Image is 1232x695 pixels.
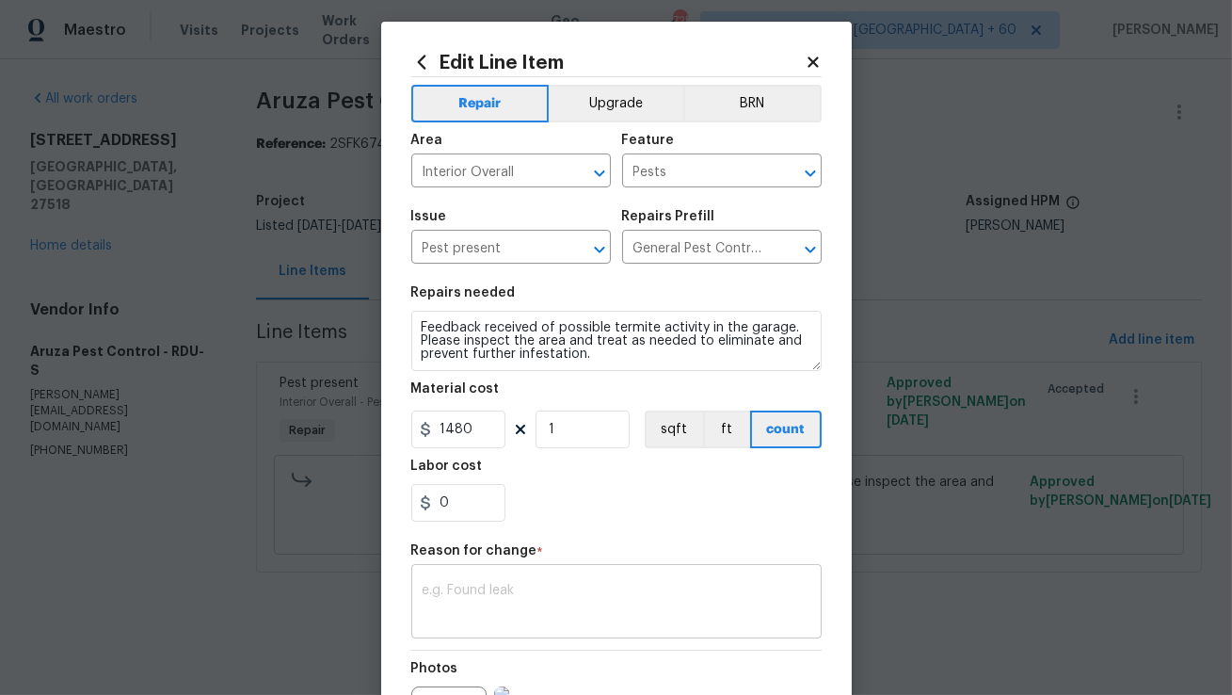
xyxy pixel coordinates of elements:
button: Open [586,236,613,263]
h5: Area [411,134,443,147]
button: Open [586,160,613,186]
h5: Photos [411,662,458,675]
h5: Feature [622,134,675,147]
button: BRN [683,85,822,122]
textarea: Feedback received of possible termite activity in the garage. Please inspect the area and treat a... [411,311,822,371]
h2: Edit Line Item [411,52,805,73]
h5: Issue [411,210,447,223]
button: ft [703,411,750,448]
h5: Reason for change [411,544,537,558]
h5: Material cost [411,382,500,396]
h5: Repairs Prefill [622,210,715,223]
button: Open [797,160,824,186]
button: Repair [411,85,550,122]
h5: Repairs needed [411,286,516,299]
button: Upgrade [549,85,683,122]
h5: Labor cost [411,460,483,473]
button: sqft [645,411,703,448]
button: Open [797,236,824,263]
button: count [750,411,822,448]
